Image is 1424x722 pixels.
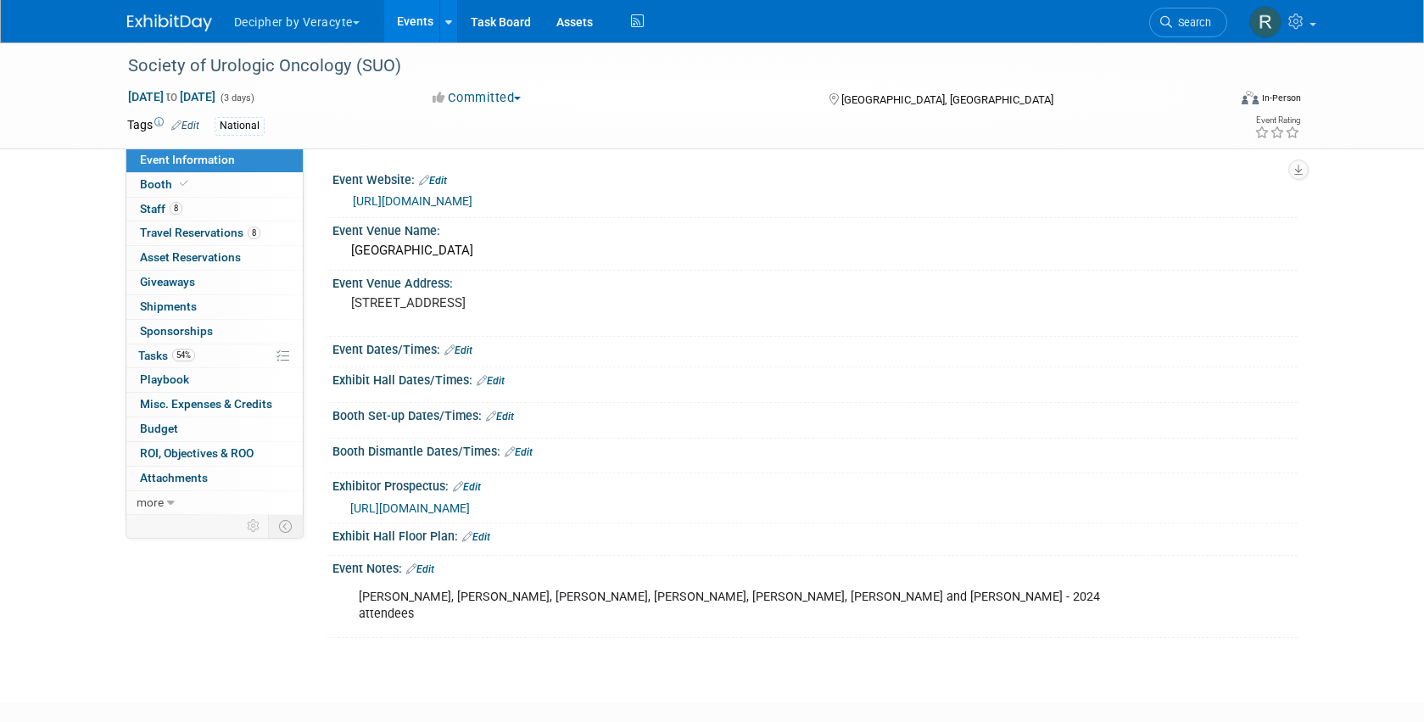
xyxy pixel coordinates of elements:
span: Booth [140,177,192,191]
a: Booth [126,173,303,197]
a: Staff8 [126,198,303,221]
div: Booth Set-up Dates/Times: [332,403,1298,425]
div: Exhibit Hall Dates/Times: [332,367,1298,389]
a: Giveaways [126,271,303,294]
span: [DATE] [DATE] [127,89,216,104]
div: Booth Dismantle Dates/Times: [332,439,1298,461]
div: Exhibit Hall Floor Plan: [332,523,1298,546]
a: ROI, Objectives & ROO [126,442,303,466]
span: more [137,495,164,509]
span: [GEOGRAPHIC_DATA], [GEOGRAPHIC_DATA] [841,93,1053,106]
a: Edit [444,344,472,356]
span: Playbook [140,372,189,386]
a: Playbook [126,368,303,392]
a: Search [1149,8,1227,37]
a: Tasks54% [126,344,303,368]
span: Attachments [140,471,208,484]
div: [GEOGRAPHIC_DATA] [345,238,1285,264]
img: ExhibitDay [127,14,212,31]
span: Event Information [140,153,235,166]
div: Event Venue Name: [332,218,1298,239]
a: Edit [171,120,199,132]
a: Edit [477,375,505,387]
a: Edit [462,531,490,543]
span: Travel Reservations [140,226,260,239]
span: Budget [140,422,178,435]
div: Event Dates/Times: [332,337,1298,359]
a: Shipments [126,295,303,319]
div: Event Notes: [332,556,1298,578]
span: Asset Reservations [140,250,241,264]
i: Booth reservation complete [180,179,188,188]
a: Travel Reservations8 [126,221,303,245]
div: In-Person [1261,92,1301,104]
a: Edit [486,411,514,423]
a: Edit [419,175,447,187]
div: Event Website: [332,167,1298,189]
div: National [215,117,265,135]
a: Edit [453,481,481,493]
span: (3 days) [219,92,254,104]
span: ROI, Objectives & ROO [140,446,254,460]
pre: [STREET_ADDRESS] [351,295,716,311]
td: Toggle Event Tabs [268,515,303,537]
a: Edit [406,563,434,575]
img: Format-Inperson.png [1242,91,1259,104]
img: Ryen MacDonald [1249,6,1282,38]
span: Shipments [140,299,197,313]
td: Personalize Event Tab Strip [239,515,269,537]
a: [URL][DOMAIN_NAME] [350,501,470,515]
a: Edit [505,446,533,458]
span: to [164,90,180,104]
span: Staff [140,202,182,215]
div: Event Rating [1254,116,1300,125]
span: 8 [248,227,260,239]
div: [PERSON_NAME], [PERSON_NAME], [PERSON_NAME], [PERSON_NAME], [PERSON_NAME], [PERSON_NAME] and [PER... [347,580,1111,631]
a: Asset Reservations [126,246,303,270]
td: Tags [127,116,199,136]
div: Event Venue Address: [332,271,1298,292]
div: Event Format [1127,88,1302,114]
a: more [126,491,303,515]
span: Tasks [138,349,195,362]
a: Attachments [126,467,303,490]
a: Budget [126,417,303,441]
span: Search [1172,16,1211,29]
span: Giveaways [140,275,195,288]
button: Committed [427,89,528,107]
div: Exhibitor Prospectus: [332,473,1298,495]
span: Sponsorships [140,324,213,338]
span: 54% [172,349,195,361]
span: Misc. Expenses & Credits [140,397,272,411]
a: [URL][DOMAIN_NAME] [353,194,472,208]
a: Event Information [126,148,303,172]
a: Misc. Expenses & Credits [126,393,303,417]
div: Society of Urologic Oncology (SUO) [122,51,1202,81]
span: 8 [170,202,182,215]
a: Sponsorships [126,320,303,344]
